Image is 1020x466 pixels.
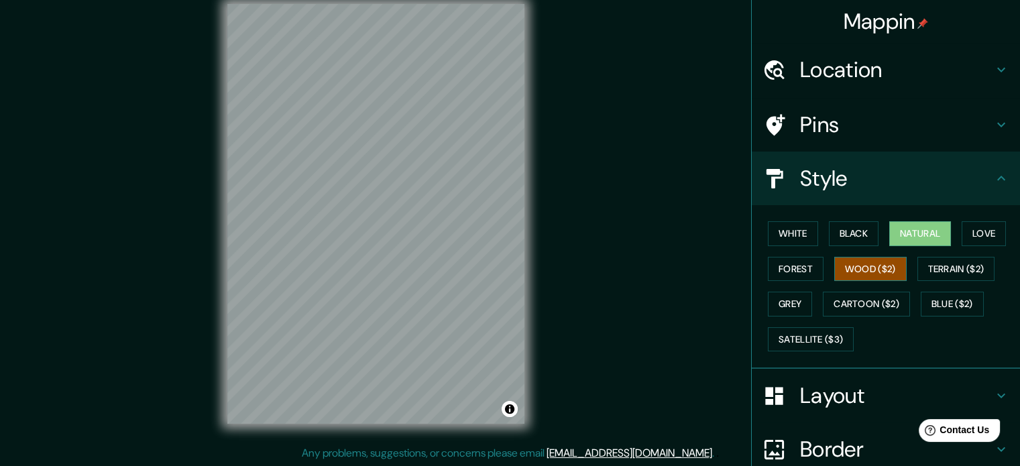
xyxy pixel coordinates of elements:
button: Natural [889,221,951,246]
iframe: Help widget launcher [901,414,1005,451]
div: . [716,445,719,461]
canvas: Map [227,4,524,424]
img: pin-icon.png [917,18,928,29]
button: White [768,221,818,246]
div: Layout [752,369,1020,422]
button: Cartoon ($2) [823,292,910,316]
button: Black [829,221,879,246]
button: Wood ($2) [834,257,907,282]
div: Pins [752,98,1020,152]
h4: Style [800,165,993,192]
button: Toggle attribution [502,401,518,417]
button: Grey [768,292,812,316]
div: Location [752,43,1020,97]
button: Blue ($2) [921,292,984,316]
div: Style [752,152,1020,205]
button: Love [962,221,1006,246]
button: Terrain ($2) [917,257,995,282]
p: Any problems, suggestions, or concerns please email . [302,445,714,461]
h4: Layout [800,382,993,409]
button: Forest [768,257,824,282]
h4: Pins [800,111,993,138]
h4: Mappin [844,8,929,35]
div: . [714,445,716,461]
h4: Border [800,436,993,463]
a: [EMAIL_ADDRESS][DOMAIN_NAME] [547,446,712,460]
h4: Location [800,56,993,83]
button: Satellite ($3) [768,327,854,352]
